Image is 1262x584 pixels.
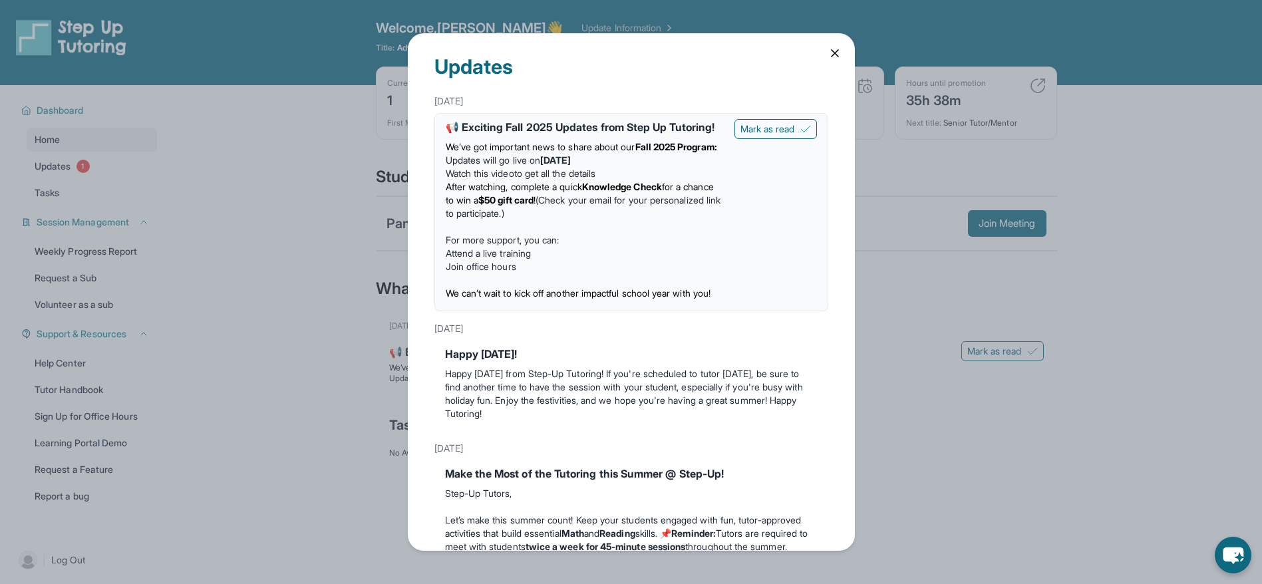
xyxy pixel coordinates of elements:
[446,181,582,192] span: After watching, complete a quick
[526,541,685,552] strong: twice a week for 45-minute sessions
[434,317,828,341] div: [DATE]
[446,167,724,180] li: to get all the details
[445,513,818,553] p: Let’s make this summer count! Keep your students engaged with fun, tutor-approved activities that...
[446,141,635,152] span: We’ve got important news to share about our
[445,367,818,420] p: Happy [DATE] from Step-Up Tutoring! If you're scheduled to tutor [DATE], be sure to find another ...
[734,119,817,139] button: Mark as read
[635,141,717,152] strong: Fall 2025 Program:
[445,487,818,500] p: Step-Up Tutors,
[446,180,724,220] li: (Check your email for your personalized link to participate.)
[434,89,828,113] div: [DATE]
[671,527,716,539] strong: Reminder:
[434,436,828,460] div: [DATE]
[540,154,571,166] strong: [DATE]
[446,261,516,272] a: Join office hours
[740,122,795,136] span: Mark as read
[445,346,818,362] div: Happy [DATE]!
[446,233,724,247] p: For more support, you can:
[446,287,711,299] span: We can’t wait to kick off another impactful school year with you!
[561,527,584,539] strong: Math
[446,247,532,259] a: Attend a live training
[534,194,536,206] span: !
[445,466,818,482] div: Make the Most of the Tutoring this Summer @ Step-Up!
[582,181,662,192] strong: Knowledge Check
[599,527,635,539] strong: Reading
[800,124,811,134] img: Mark as read
[1215,537,1251,573] button: chat-button
[478,194,534,206] strong: $50 gift card
[446,119,724,135] div: 📢 Exciting Fall 2025 Updates from Step Up Tutoring!
[434,33,828,89] div: Updates
[446,154,724,167] li: Updates will go live on
[446,168,514,179] a: Watch this video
